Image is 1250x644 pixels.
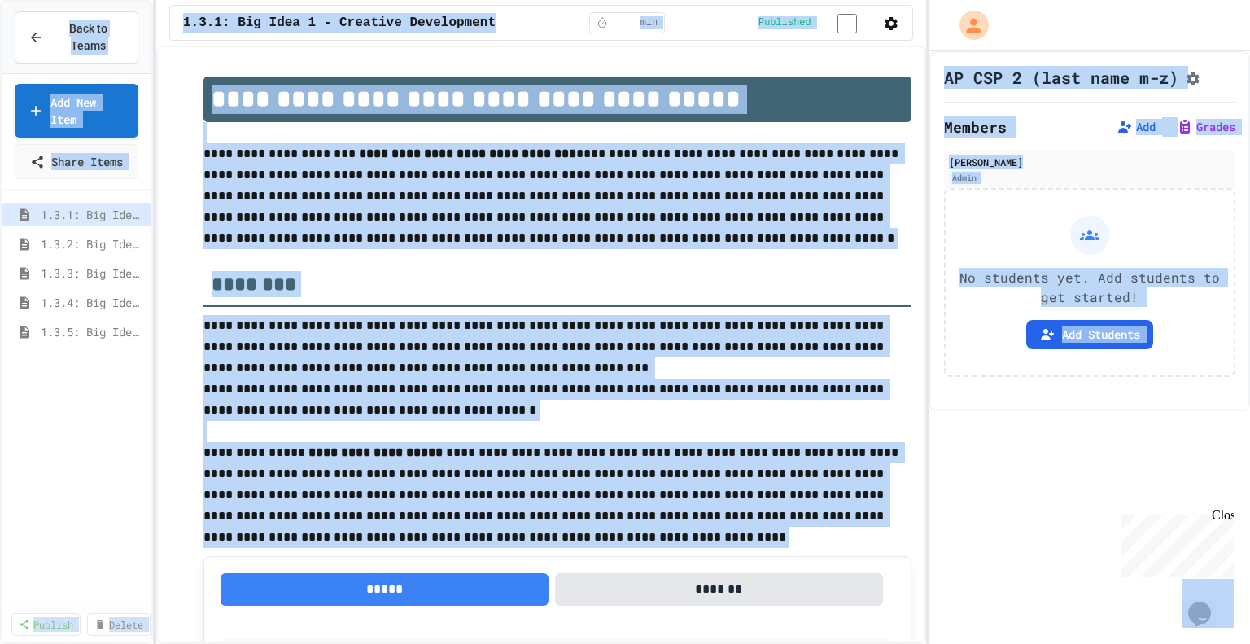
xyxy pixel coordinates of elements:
[11,613,81,636] a: Publish
[758,16,811,29] span: Published
[1117,119,1156,135] button: Add
[1185,68,1201,87] button: Assignment Settings
[949,171,980,185] div: Admin
[1177,119,1235,135] button: Grades
[1115,508,1234,577] iframe: chat widget
[818,14,876,33] input: publish toggle
[1162,117,1170,137] span: |
[15,11,138,64] button: Back to Teams
[87,613,151,636] a: Delete
[1182,579,1234,628] iframe: chat widget
[640,16,658,29] span: min
[949,155,1230,169] div: [PERSON_NAME]
[959,268,1221,307] p: No students yet. Add students to get started!
[53,20,125,55] span: Back to Teams
[758,12,876,33] div: Content is published and visible to students
[15,144,138,179] a: Share Items
[183,13,496,33] span: 1.3.1: Big Idea 1 - Creative Development
[7,7,112,103] div: Chat with us now!Close
[41,235,145,252] span: 1.3.2: Big Idea 2 - Data
[41,294,145,311] span: 1.3.4: Big Idea 4 - Computing Systems and Networks
[944,116,1007,138] h2: Members
[942,7,993,44] div: My Account
[15,84,138,138] a: Add New Item
[41,206,145,223] span: 1.3.1: Big Idea 1 - Creative Development
[41,265,145,282] span: 1.3.3: Big Idea 3 - Algorithms and Programming
[1026,320,1153,349] button: Add Students
[41,323,145,340] span: 1.3.5: Big Idea 5 - Impact of Computing
[944,66,1178,89] h1: AP CSP 2 (last name m-z)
